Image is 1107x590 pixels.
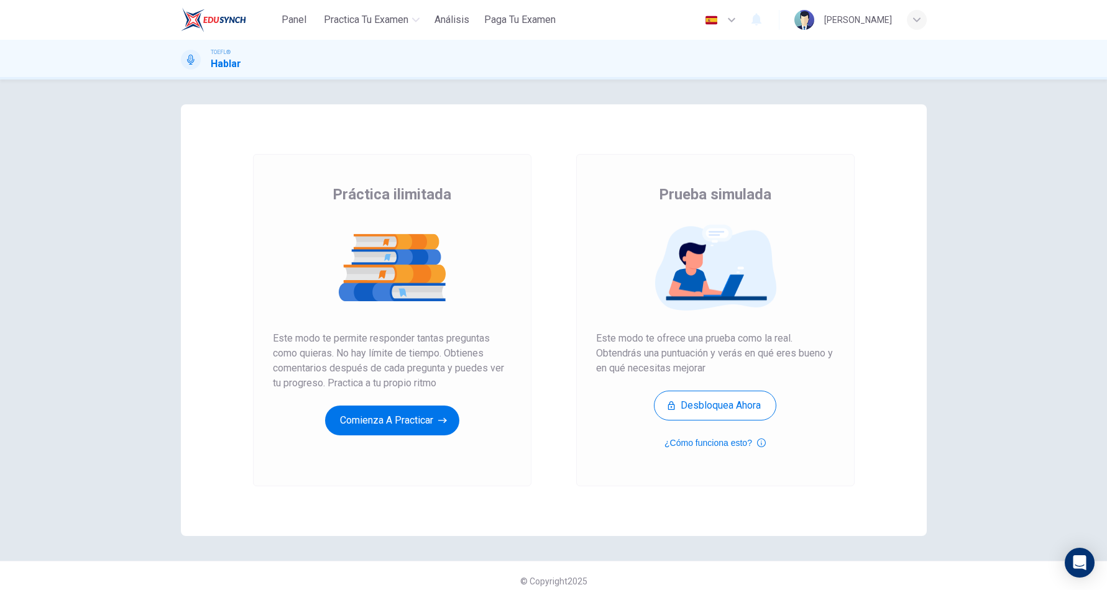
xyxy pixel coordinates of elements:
[664,435,766,450] button: ¿Cómo funciona esto?
[484,12,556,27] span: Paga Tu Examen
[181,7,275,32] a: EduSynch logo
[654,391,776,420] button: Desbloquea ahora
[659,184,771,204] span: Prueba simulada
[434,12,469,27] span: Análisis
[520,576,587,586] span: © Copyright 2025
[273,331,512,391] span: Este modo te permite responder tantas preguntas como quieras. No hay límite de tiempo. Obtienes c...
[325,406,459,435] button: Comienza a practicar
[596,331,835,376] span: Este modo te ofrece una prueba como la real. Obtendrás una puntuación y verás en qué eres bueno y...
[211,48,231,57] span: TOEFL®
[211,57,241,71] h1: Hablar
[704,16,719,25] img: es
[319,9,425,31] button: Practica tu examen
[1065,548,1095,578] div: Open Intercom Messenger
[274,9,314,31] button: Panel
[824,12,892,27] div: [PERSON_NAME]
[479,9,561,31] button: Paga Tu Examen
[181,7,246,32] img: EduSynch logo
[324,12,408,27] span: Practica tu examen
[794,10,814,30] img: Profile picture
[282,12,306,27] span: Panel
[429,9,474,31] button: Análisis
[333,184,451,204] span: Práctica ilimitada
